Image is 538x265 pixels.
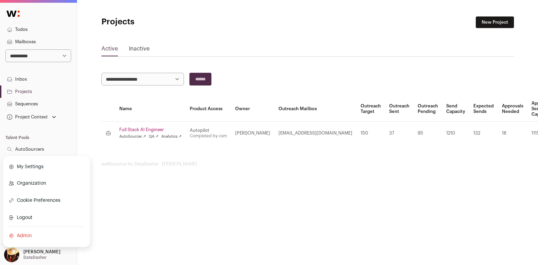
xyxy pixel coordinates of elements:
th: Outreach Mailbox [274,96,356,122]
a: Active [101,45,118,56]
th: Name [115,96,186,122]
a: New Project [476,16,514,28]
td: [PERSON_NAME] [231,122,274,145]
th: Owner [231,96,274,122]
td: 37 [385,122,414,145]
img: Wellfound [3,7,23,21]
th: Outreach Target [356,96,385,122]
a: Completed by csm [190,134,227,138]
a: Cookie Preferences [9,192,85,209]
h1: Projects [101,16,239,27]
div: Autopilot [190,128,227,133]
a: Analytics ↗ [161,134,182,139]
td: 95 [414,122,442,145]
th: Product Access [186,96,231,122]
th: Send Capacity [442,96,469,122]
footer: wellfound:ai for DataDasher - [PERSON_NAME] [101,161,514,167]
td: 132 [469,122,498,145]
button: Open dropdown [6,112,57,122]
button: Logout [9,210,85,225]
a: Organization [9,176,85,191]
td: 1210 [442,122,469,145]
a: QA ↗ [149,134,158,139]
a: Inactive [129,45,150,56]
div: Project Context [6,114,48,120]
th: Expected Sends [469,96,498,122]
p: DataDasher [23,255,47,260]
td: 150 [356,122,385,145]
img: 473170-medium_jpg [4,247,19,262]
a: Admin [9,228,85,243]
a: AutoSourcer ↗ [119,134,146,139]
th: Approvals Needed [498,96,527,122]
th: Outreach Pending [414,96,442,122]
td: [EMAIL_ADDRESS][DOMAIN_NAME] [274,122,356,145]
th: Outreach Sent [385,96,414,122]
a: My Settings [9,159,85,174]
p: [PERSON_NAME] [23,249,61,255]
button: Open dropdown [3,247,62,262]
td: 18 [498,122,527,145]
a: Full Stack AI Engineer [119,127,182,132]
